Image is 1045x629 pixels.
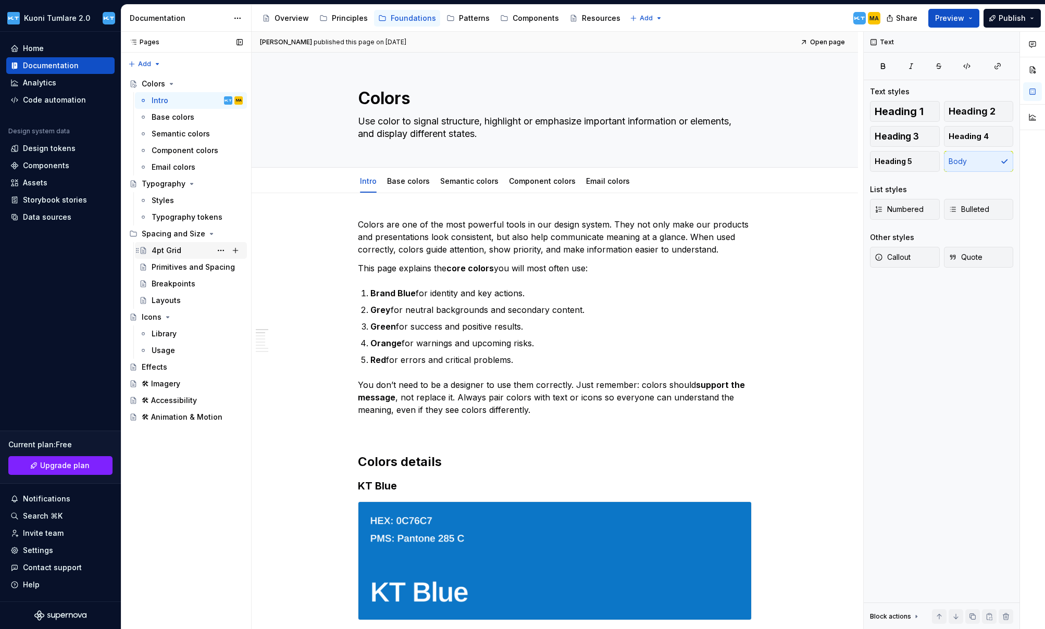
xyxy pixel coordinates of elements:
button: Publish [984,9,1041,28]
div: List styles [870,184,907,195]
a: Storybook stories [6,192,115,208]
span: [PERSON_NAME] [260,38,312,46]
a: Home [6,40,115,57]
div: Intro [356,170,381,192]
textarea: Colors [356,86,750,111]
div: Email colors [582,170,634,192]
a: Email colors [586,177,630,185]
div: Assets [23,178,47,188]
div: MA [869,14,879,22]
div: Base colors [383,170,434,192]
button: Contact support [6,559,115,576]
button: Share [881,9,924,28]
a: Invite team [6,525,115,542]
div: MA [236,95,242,106]
a: Documentation [6,57,115,74]
div: Home [23,43,44,54]
button: Upgrade plan [8,456,113,475]
span: Heading 5 [875,156,912,167]
a: Code automation [6,92,115,108]
span: Preview [935,13,964,23]
div: Colors [142,79,165,89]
div: Styles [152,195,174,206]
div: Icons [142,312,161,322]
a: IntroDesigners KTMA [135,92,247,109]
div: Text styles [870,86,910,97]
div: Documentation [130,13,228,23]
a: Semantic colors [135,125,247,142]
span: Heading 1 [875,106,924,117]
a: Breakpoints [135,275,247,292]
a: 🛠 Imagery [125,375,247,392]
div: Spacing and Size [142,229,205,239]
div: Library [152,329,177,339]
div: Contact support [23,562,82,573]
div: 4pt Grid [152,245,181,256]
img: Designers KT [853,12,866,24]
button: Help [6,576,115,593]
a: 4pt Grid [135,242,247,259]
a: Resources [565,10,625,27]
a: 🛠 Accessibility [125,392,247,409]
div: 🛠 Animation & Motion [142,412,222,422]
div: Component colors [152,145,218,156]
button: Add [125,57,164,71]
strong: Red [370,355,386,365]
div: Typography [142,179,185,189]
button: Notifications [6,490,115,507]
a: Base colors [135,109,247,125]
div: Pages [125,38,159,46]
a: Layouts [135,292,247,309]
p: Colors are one of the most powerful tools in our design system. They not only make our products a... [358,218,752,256]
a: Styles [135,192,247,209]
div: Component colors [505,170,580,192]
a: Analytics [6,74,115,91]
a: Typography tokens [135,209,247,225]
a: Components [6,157,115,174]
a: Foundations [374,10,440,27]
span: Numbered [875,204,924,215]
a: Effects [125,359,247,375]
a: Assets [6,174,115,191]
div: Spacing and Size [125,225,247,242]
button: Heading 1 [870,101,940,122]
a: Component colors [135,142,247,159]
div: Data sources [23,212,71,222]
a: Overview [258,10,313,27]
svg: Supernova Logo [34,610,86,621]
a: Principles [315,10,372,27]
span: Heading 4 [949,131,989,142]
button: Add [627,11,666,26]
h3: KT Blue [358,479,752,493]
strong: Brand Blue [370,288,416,298]
strong: Orange [370,338,402,348]
div: Layouts [152,295,181,306]
p: for identity and key actions. [370,287,752,299]
div: published this page on [DATE] [314,38,406,46]
a: Email colors [135,159,247,175]
div: 🛠 Accessibility [142,395,197,406]
a: 🛠 Animation & Motion [125,409,247,425]
a: Icons [125,309,247,325]
div: Semantic colors [152,129,210,139]
div: Storybook stories [23,195,87,205]
span: Share [896,13,917,23]
button: Heading 4 [944,126,1014,147]
div: Block actions [870,609,920,624]
button: Numbered [870,199,940,220]
a: Semantic colors [440,177,499,185]
span: Bulleted [949,204,989,215]
img: dee6e31e-e192-4f70-8333-ba8f88832f05.png [7,12,20,24]
a: Data sources [6,209,115,225]
span: Add [138,60,151,68]
div: Kuoni Tumlare 2.0 [24,13,90,23]
button: Heading 5 [870,151,940,172]
img: Designers KT [103,12,115,24]
a: Design tokens [6,140,115,157]
div: Effects [142,362,167,372]
div: Overview [275,13,309,23]
div: Design tokens [23,143,76,154]
div: Page tree [125,76,247,425]
div: Patterns [459,13,490,23]
a: Library [135,325,247,342]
